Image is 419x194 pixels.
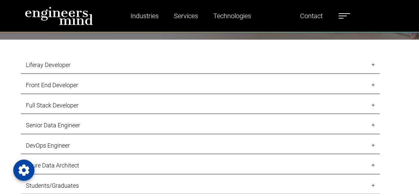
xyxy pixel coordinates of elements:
a: DevOps Engineer [21,137,380,154]
a: Industries [128,8,161,24]
a: Services [171,8,201,24]
a: Contact [297,8,325,24]
a: Full Stack Developer [21,97,380,114]
a: Senior Data Engineer [21,116,380,134]
a: Liferay Developer [21,56,380,74]
a: Technologies [211,8,254,24]
a: Front End Developer [21,76,380,94]
a: Azure Data Architect [21,157,380,174]
img: logo [25,7,93,25]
